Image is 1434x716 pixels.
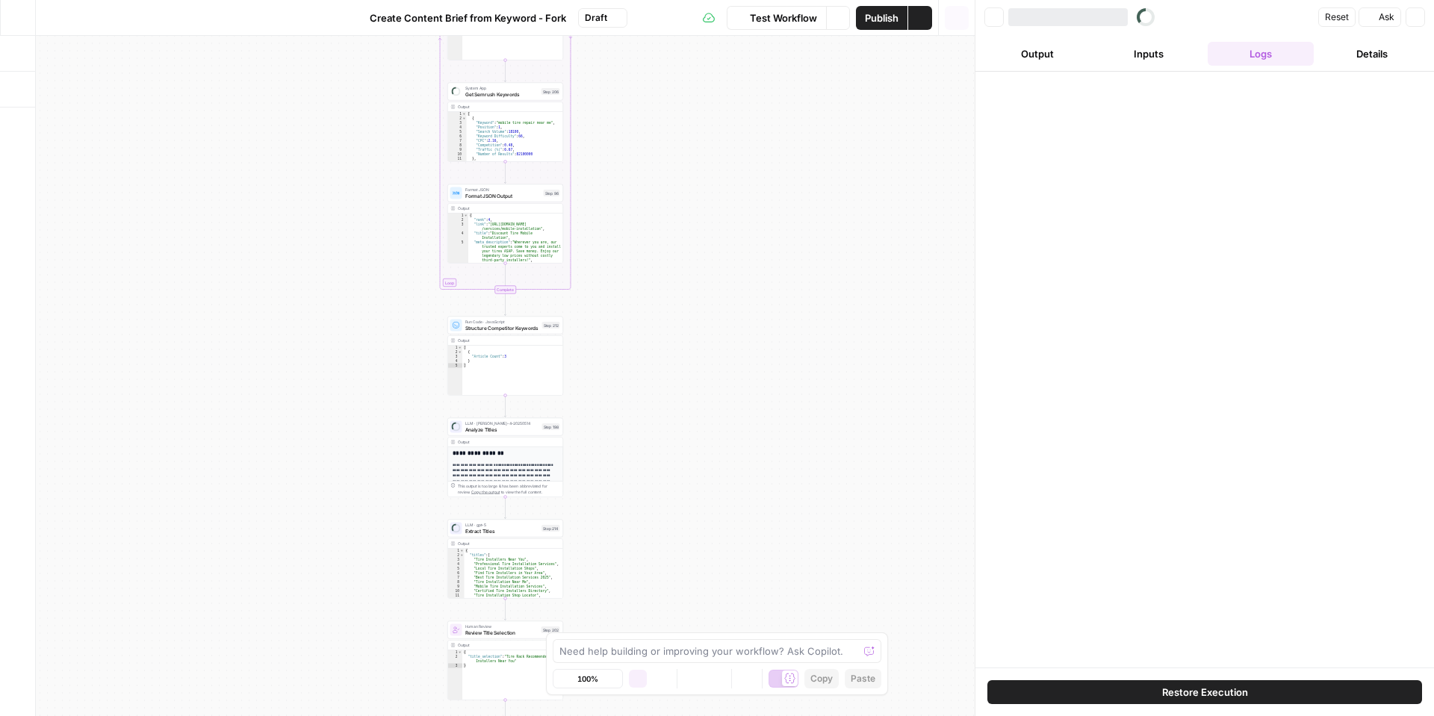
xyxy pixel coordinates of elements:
[856,6,907,30] button: Publish
[448,214,469,218] div: 1
[370,10,566,25] span: Create Content Brief from Keyword - Fork
[465,90,538,98] span: Get Semrush Keywords
[465,420,539,426] span: LLM · [PERSON_NAME]-4-20250514
[504,162,506,184] g: Edge from step_206 to step_96
[542,322,560,329] div: Step 212
[465,85,538,91] span: System App
[448,112,467,116] div: 1
[448,240,469,263] div: 5
[448,157,467,161] div: 11
[845,669,881,688] button: Paste
[448,263,469,326] div: 6
[585,11,607,25] span: Draft
[504,497,506,519] g: Edge from step_198 to step_214
[448,359,463,364] div: 4
[458,205,543,211] div: Output
[465,623,538,629] span: Human Review
[462,161,467,166] span: Toggle code folding, rows 12 through 21
[448,580,465,585] div: 8
[494,286,516,294] div: Complete
[458,642,543,648] div: Output
[448,562,465,567] div: 4
[448,576,465,580] div: 7
[465,187,541,193] span: Format JSON
[464,214,468,218] span: Toggle code folding, rows 1 through 1002
[447,317,563,396] div: Run Code · JavaScriptStructure Competitor KeywordsStep 212Output[ { "Article Count":3 }]
[750,10,817,25] span: Test Workflow
[447,286,563,294] div: Complete
[448,121,467,125] div: 3
[1325,10,1349,24] span: Reset
[458,541,543,547] div: Output
[458,350,462,355] span: Toggle code folding, rows 2 through 4
[465,319,539,325] span: Run Code · JavaScript
[544,190,560,196] div: Step 96
[1096,42,1202,66] button: Inputs
[542,423,560,430] div: Step 198
[462,112,467,116] span: Toggle code folding, rows 1 through 992
[448,553,465,558] div: 2
[448,218,469,222] div: 2
[448,231,469,240] div: 4
[851,672,875,685] span: Paste
[448,585,465,589] div: 9
[458,337,543,343] div: Output
[577,673,598,685] span: 100%
[541,525,560,532] div: Step 214
[1208,42,1314,66] button: Logs
[1162,685,1248,700] span: Restore Execution
[458,439,543,445] div: Output
[465,192,541,199] span: Format JSON Output
[471,490,500,494] span: Copy the output
[1379,10,1394,24] span: Ask
[504,396,506,417] g: Edge from step_212 to step_198
[447,621,563,700] div: Human ReviewReview Title SelectionStep 202Output{ "title_selection":"Tire Rack Recommended Tire I...
[448,222,469,231] div: 3
[448,143,467,148] div: 8
[448,139,467,143] div: 7
[504,599,506,620] g: Edge from step_214 to step_202
[448,134,467,139] div: 6
[465,629,538,636] span: Review Title Selection
[578,8,627,28] button: Draft
[448,589,465,594] div: 10
[1318,7,1356,27] button: Reset
[504,294,506,316] g: Edge from step_89-iteration-end to step_212
[448,598,465,603] div: 12
[448,664,463,668] div: 3
[448,125,467,130] div: 4
[447,83,563,162] div: System AppGet Semrush KeywordsStep 206Output[ { "Keyword":"mobile tire repair near me", "Position...
[448,594,465,598] div: 11
[984,42,1090,66] button: Output
[448,116,467,121] div: 2
[462,116,467,121] span: Toggle code folding, rows 2 through 11
[465,324,539,331] span: Structure Competitor Keywords
[448,650,463,655] div: 1
[541,88,560,95] div: Step 206
[465,522,539,528] span: LLM · gpt-5
[447,184,563,264] div: Format JSONFormat JSON OutputStep 96Output{ "rank":4, "link":"[URL][DOMAIN_NAME] /services/mobile...
[458,650,462,655] span: Toggle code folding, rows 1 through 3
[447,520,563,599] div: LLM · gpt-5Extract TitlesStep 214Output{ "titles":[ "Tire Installers Near You", "Professional Tir...
[465,426,539,433] span: Analyze Titles
[460,553,465,558] span: Toggle code folding, rows 2 through 13
[448,350,463,355] div: 2
[347,6,575,30] button: Create Content Brief from Keyword - Fork
[727,6,826,30] button: Test Workflow
[448,558,465,562] div: 3
[448,571,465,576] div: 6
[448,355,463,359] div: 3
[1359,7,1401,27] button: Ask
[1320,42,1426,66] button: Details
[465,527,539,535] span: Extract Titles
[448,364,463,368] div: 5
[458,104,543,110] div: Output
[541,626,560,633] div: Step 202
[810,672,833,685] span: Copy
[804,669,839,688] button: Copy
[448,152,467,157] div: 10
[460,549,465,553] span: Toggle code folding, rows 1 through 14
[448,655,463,664] div: 2
[458,483,560,495] div: This output is too large & has been abbreviated for review. to view the full content.
[504,60,506,82] g: Edge from step_192 to step_206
